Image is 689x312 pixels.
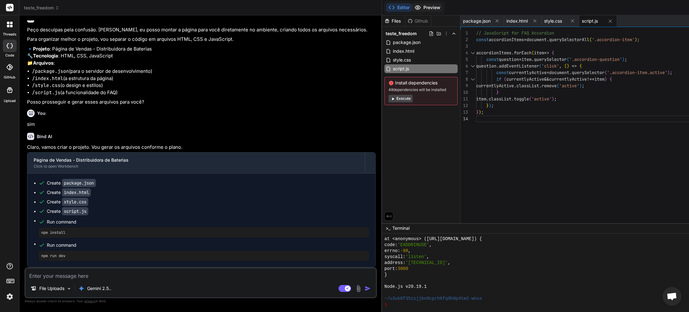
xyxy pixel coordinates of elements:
[405,260,448,266] span: '[TECHNICAL_ID]'
[386,3,412,12] button: Editor
[469,63,477,69] div: Click to collapse the range.
[460,56,468,63] div: 5
[384,260,405,266] span: address:
[384,248,400,254] span: errno:
[547,70,549,75] span: =
[496,70,509,75] span: const
[506,76,544,82] span: currentlyActive
[476,63,496,69] span: question
[532,50,534,56] span: (
[384,236,482,242] span: at <anonymous> ([URL][DOMAIN_NAME]) {
[32,75,63,82] code: /index.html
[4,291,15,302] img: settings
[539,63,542,69] span: (
[384,296,482,302] span: ~/u3uk0f35zsjjbn9cprh6fq9h0p4tm2-wnxx
[392,65,410,73] span: script.js
[579,83,582,89] span: )
[559,83,579,89] span: 'active'
[460,83,468,89] div: 9
[41,253,367,258] pre: npm run dev
[384,242,398,248] span: code:
[27,121,376,128] p: sim
[32,75,376,82] li: (a estrutura da página)
[27,26,376,34] p: Peço desculpas pela confusão. [PERSON_NAME], eu posso montar a página para você diretamente no am...
[534,56,567,62] span: querySelector
[486,96,489,102] span: .
[479,109,481,115] span: )
[47,189,91,196] div: Create
[496,76,501,82] span: if
[559,63,562,69] span: ,
[389,80,454,86] span: Install dependencies
[609,76,612,82] span: {
[514,96,529,102] span: toggle
[547,37,549,42] span: .
[460,102,468,109] div: 12
[33,53,58,59] strong: Tecnologia
[524,37,526,42] span: =
[511,96,514,102] span: .
[469,50,477,56] div: Click to collapse the range.
[460,116,468,122] div: 14
[481,109,484,115] span: ;
[549,76,587,82] span: currentlyActive
[534,50,544,56] span: item
[62,188,91,196] code: index.html
[27,99,376,106] p: Posso prosseguir e gerar esses arquivos para você?
[564,63,567,69] span: (
[504,76,506,82] span: (
[32,68,69,74] code: /package.json
[539,83,542,89] span: .
[37,133,52,140] h6: Bind AI
[486,56,499,62] span: const
[78,285,85,292] img: Gemini 2.5 Pro
[41,230,367,235] pre: npm install
[392,39,421,46] span: package.json
[460,109,468,116] div: 13
[429,242,432,248] span: ,
[476,96,486,102] span: item
[569,56,622,62] span: '.accordion-question'
[4,98,16,104] label: Upload
[398,242,429,248] span: 'EADDRINUSE'
[355,285,362,292] img: attachment
[529,96,532,102] span: (
[532,56,534,62] span: .
[460,96,468,102] div: 11
[526,37,547,42] span: document
[469,76,477,83] div: Click to collapse the range.
[476,83,514,89] span: currentlyActive
[87,285,111,292] p: Gemini 2.5..
[384,272,387,278] span: }
[486,103,489,108] span: }
[62,198,88,206] code: style.css
[589,37,592,42] span: (
[384,254,405,260] span: syscall:
[635,37,637,42] span: )
[32,89,60,96] code: /script.js
[572,70,604,75] span: querySelector
[521,56,532,62] span: item
[532,96,552,102] span: 'active'
[579,63,582,69] span: {
[389,87,454,92] span: 48 dependencies will be installed
[544,18,562,24] span: style.css
[34,164,359,169] div: Click to open Workbench
[567,63,569,69] span: )
[448,260,450,266] span: ,
[460,36,468,43] div: 2
[47,242,369,248] span: Run command
[47,219,369,225] span: Run command
[670,70,672,75] span: ;
[514,50,532,56] span: forEach
[365,285,371,292] img: icon
[572,63,577,69] span: =>
[389,95,413,102] button: Execute
[460,76,468,83] div: 8
[554,96,557,102] span: ;
[544,50,549,56] span: =>
[84,299,96,303] span: privacy
[549,70,569,75] span: document
[62,207,88,215] code: script.js
[405,254,427,260] span: 'listen'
